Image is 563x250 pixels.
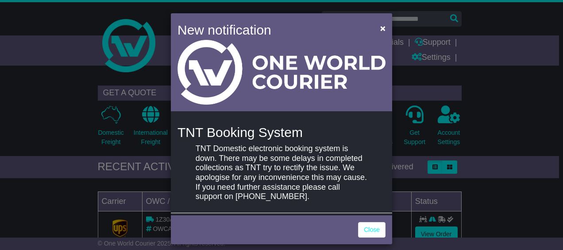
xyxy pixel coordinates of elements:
button: Close [376,19,390,37]
span: × [380,23,386,33]
p: TNT Domestic electronic booking system is down. There may be some delays in completed collections... [196,144,367,202]
h4: TNT Booking System [177,125,386,140]
a: Close [358,222,386,238]
h4: New notification [177,20,367,40]
img: Light [177,40,386,105]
